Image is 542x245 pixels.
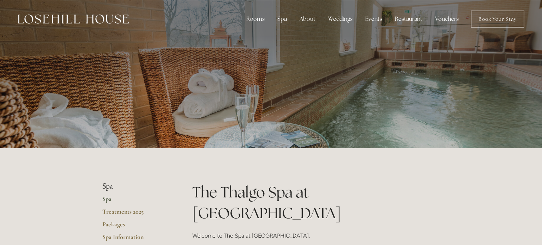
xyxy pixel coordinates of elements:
p: Welcome to The Spa at [GEOGRAPHIC_DATA]. [192,231,440,240]
a: Book Your Stay [471,11,524,27]
img: Losehill House [18,14,129,24]
div: Spa [272,12,293,26]
div: Events [360,12,388,26]
div: Restaurant [389,12,428,26]
div: Weddings [323,12,358,26]
h1: The Thalgo Spa at [GEOGRAPHIC_DATA] [192,182,440,223]
a: Packages [102,220,170,233]
div: About [294,12,321,26]
div: Rooms [241,12,270,26]
a: Spa [102,195,170,208]
li: Spa [102,182,170,191]
a: Vouchers [429,12,464,26]
a: Treatments 2025 [102,208,170,220]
